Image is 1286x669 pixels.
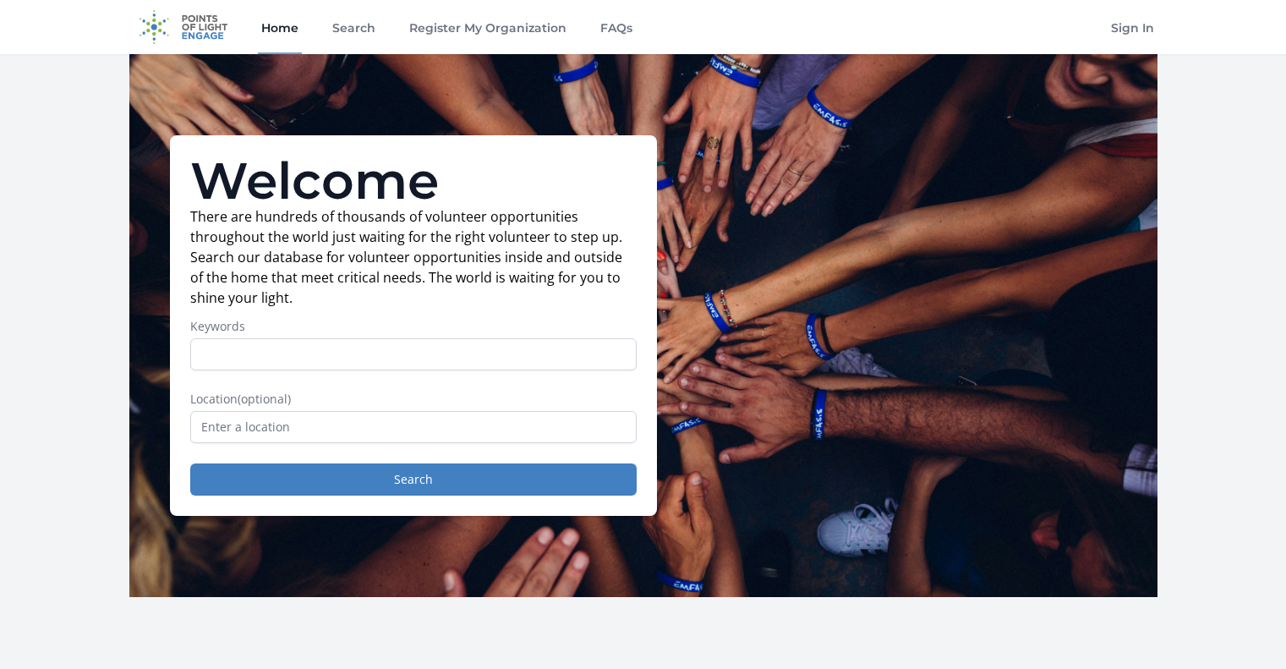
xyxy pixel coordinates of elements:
label: Keywords [190,318,637,335]
label: Location [190,391,637,408]
p: There are hundreds of thousands of volunteer opportunities throughout the world just waiting for ... [190,206,637,308]
input: Enter a location [190,411,637,443]
span: (optional) [238,391,291,407]
h1: Welcome [190,156,637,206]
button: Search [190,463,637,496]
